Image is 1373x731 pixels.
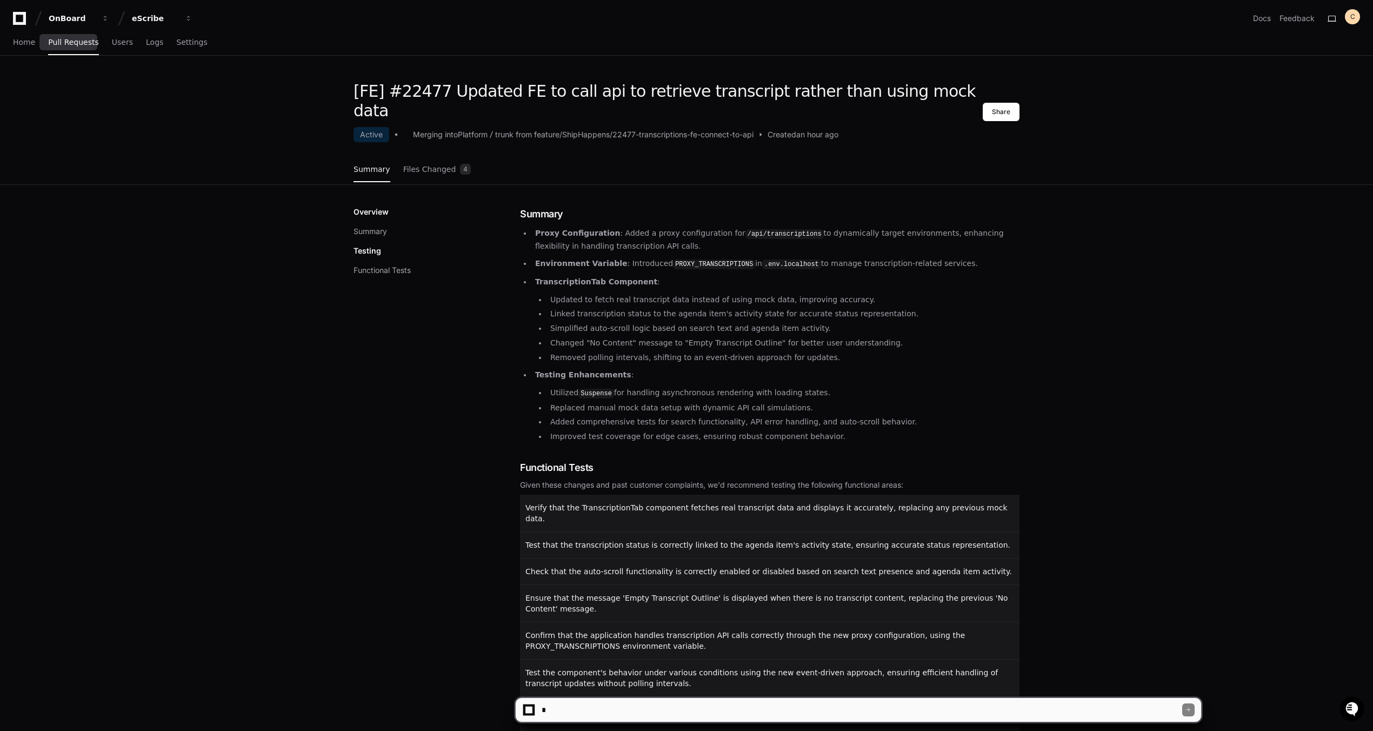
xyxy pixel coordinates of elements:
[354,245,381,256] p: Testing
[11,81,30,100] img: 1736555170064-99ba0984-63c1-480f-8ee9-699278ef63ed
[525,631,965,650] span: Confirm that the application handles transcription API calls correctly through the new proxy conf...
[176,39,207,45] span: Settings
[520,480,1019,490] div: Given these changes and past customer complaints, we'd recommend testing the following functional...
[768,129,796,140] span: Created
[458,129,488,140] div: Platform
[547,308,1019,320] li: Linked transcription status to the agenda item's activity state for accurate status representation.
[13,30,35,55] a: Home
[37,81,177,91] div: Start new chat
[535,276,1019,288] p: :
[44,9,114,28] button: OnBoard
[11,11,32,32] img: PlayerZero
[535,227,1019,252] p: : Added a proxy configuration for to dynamically target environments, enhancing flexibility in ha...
[460,164,471,175] span: 4
[1338,695,1368,725] iframe: Open customer support
[413,129,458,140] div: Merging into
[547,416,1019,428] li: Added comprehensive tests for search functionality, API error handling, and auto-scroll behavior.
[48,30,98,55] a: Pull Requests
[354,207,389,217] p: Overview
[37,91,137,100] div: We're available if you need us!
[184,84,197,97] button: Start new chat
[525,567,1012,576] span: Check that the auto-scroll functionality is correctly enabled or disabled based on search text pr...
[354,127,389,142] div: Active
[525,503,1008,523] span: Verify that the TranscriptionTab component fetches real transcript data and displays it accuratel...
[354,166,390,172] span: Summary
[176,30,207,55] a: Settings
[1279,13,1315,24] button: Feedback
[578,389,614,398] code: Suspense
[76,113,131,122] a: Powered byPylon
[535,229,620,237] strong: Proxy Configuration
[547,387,1019,400] li: Utilized for handling asynchronous rendering with loading states.
[525,668,998,688] span: Test the component's behavior under various conditions using the new event-driven approach, ensur...
[128,9,197,28] button: eScribe
[525,541,1010,549] span: Test that the transcription status is correctly linked to the agenda item's activity state, ensur...
[146,39,163,45] span: Logs
[745,229,824,239] code: /api/transcriptions
[11,43,197,61] div: Welcome
[112,30,133,55] a: Users
[525,594,1008,613] span: Ensure that the message 'Empty Transcript Outline' is displayed when there is no transcript conte...
[547,351,1019,364] li: Removed polling intervals, shifting to an event-driven approach for updates.
[547,337,1019,349] li: Changed "No Content" message to "Empty Transcript Outline" for better user understanding.
[535,370,631,379] strong: Testing Enhancements
[547,430,1019,443] li: Improved test coverage for edge cases, ensuring robust component behavior.
[146,30,163,55] a: Logs
[108,114,131,122] span: Pylon
[547,322,1019,335] li: Simplified auto-scroll logic based on search text and agenda item activity.
[49,13,95,24] div: OnBoard
[520,460,594,475] span: Functional Tests
[547,402,1019,414] li: Replaced manual mock data setup with dynamic API call simulations.
[762,260,821,269] code: .env.localhost
[1253,13,1271,24] a: Docs
[1345,9,1360,24] button: C
[535,259,628,268] strong: Environment Variable
[403,166,456,172] span: Files Changed
[673,260,755,269] code: PROXY_TRANSCRIPTIONS
[495,129,754,140] div: trunk from feature/ShipHappens/22477-transcriptions-fe-connect-to-api
[796,129,838,140] span: an hour ago
[354,226,387,237] button: Summary
[983,103,1019,121] button: Share
[112,39,133,45] span: Users
[13,39,35,45] span: Home
[535,369,1019,381] p: :
[520,207,1019,222] h1: Summary
[48,39,98,45] span: Pull Requests
[1350,12,1355,21] h1: C
[132,13,178,24] div: eScribe
[535,277,657,286] strong: TranscriptionTab Component
[535,257,1019,270] p: : Introduced in to manage transcription-related services.
[354,265,411,276] button: Functional Tests
[547,294,1019,306] li: Updated to fetch real transcript data instead of using mock data, improving accuracy.
[354,82,983,121] h1: [FE] #22477 Updated FE to call api to retrieve transcript rather than using mock data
